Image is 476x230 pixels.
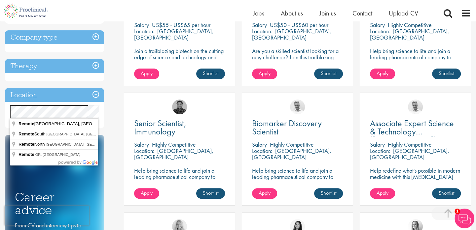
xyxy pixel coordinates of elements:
a: Apply [370,69,395,79]
span: Apply [141,189,153,196]
span: Apply [259,70,271,77]
p: Highly Competitive [270,141,314,148]
img: Joshua Bye [290,100,305,114]
a: Shortlist [432,69,461,79]
a: Contact [352,9,372,17]
span: OR, [GEOGRAPHIC_DATA] [35,153,81,157]
a: Shortlist [432,188,461,199]
span: [GEOGRAPHIC_DATA], [GEOGRAPHIC_DATA], [GEOGRAPHIC_DATA] [46,142,163,146]
span: Location: [370,27,390,35]
p: [GEOGRAPHIC_DATA], [GEOGRAPHIC_DATA] [370,27,449,41]
p: Highly Competitive [388,21,432,29]
span: [GEOGRAPHIC_DATA], [GEOGRAPHIC_DATA], [GEOGRAPHIC_DATA] [47,132,164,136]
iframe: reCAPTCHA [5,206,89,225]
p: Help bring science to life and join a leading pharmaceutical company to play a key role in delive... [252,167,343,199]
h3: Career advice [15,191,94,216]
a: Join us [319,9,336,17]
span: Salary [252,21,267,29]
span: Associate Expert Science & Technology ([MEDICAL_DATA]) [370,118,454,145]
a: Shortlist [196,188,225,199]
span: Apply [377,189,388,196]
span: Remote [18,142,34,147]
span: Remote [18,121,34,126]
a: Apply [252,69,277,79]
p: [GEOGRAPHIC_DATA], [GEOGRAPHIC_DATA] [134,27,213,41]
p: Help bring science to life and join a leading pharmaceutical company to play a key role in delive... [134,167,225,199]
span: Remote [18,131,34,136]
a: Biomarker Discovery Scientist [252,119,343,136]
p: [GEOGRAPHIC_DATA], [GEOGRAPHIC_DATA] [252,147,331,161]
p: [GEOGRAPHIC_DATA], [GEOGRAPHIC_DATA] [134,147,213,161]
span: Location: [252,147,272,155]
a: Shortlist [314,69,343,79]
h3: Therapy [5,59,104,73]
p: Join a trailblazing biotech on the cutting edge of science and technology and make a change in th... [134,48,225,73]
span: Salary [370,21,385,29]
p: Highly Competitive [388,141,432,148]
h3: Company type [5,30,104,44]
span: Senior Scientist, Immunology [134,118,186,137]
span: Location: [370,147,390,155]
span: South [18,131,47,136]
img: Joshua Bye [408,100,423,114]
a: Shortlist [314,188,343,199]
span: [GEOGRAPHIC_DATA], [GEOGRAPHIC_DATA] [18,121,127,126]
span: Biomarker Discovery Scientist [252,118,322,137]
p: Highly Competitive [152,141,196,148]
a: Apply [134,188,159,199]
p: Help redefine what's possible in modern medicine with this [MEDICAL_DATA] Associate Expert Scienc... [370,167,461,192]
span: Salary [134,141,149,148]
p: Help bring science to life and join a leading pharmaceutical company to play a key role in delive... [370,48,461,79]
a: Apply [370,188,395,199]
span: Apply [259,189,271,196]
span: Remote [18,152,34,157]
p: Are you a skilled scientist looking for a new challenge? Join this trailblazing biotech on the cu... [252,48,343,79]
a: Senior Scientist, Immunology [134,119,225,136]
a: Apply [134,69,159,79]
a: Apply [252,188,277,199]
span: Salary [134,21,149,29]
h3: Location [5,88,104,102]
img: Mike Raletz [172,100,187,114]
span: Salary [370,141,385,148]
p: [GEOGRAPHIC_DATA], [GEOGRAPHIC_DATA] [252,27,331,41]
a: Jobs [253,9,264,17]
a: Associate Expert Science & Technology ([MEDICAL_DATA]) [370,119,461,136]
span: North [18,142,46,147]
span: 1 [455,209,460,214]
a: Shortlist [196,69,225,79]
img: Chatbot [455,209,474,228]
p: [GEOGRAPHIC_DATA], [GEOGRAPHIC_DATA] [370,147,449,161]
a: About us [281,9,303,17]
a: Upload CV [389,9,418,17]
span: Location: [252,27,272,35]
span: Location: [134,27,154,35]
span: Location: [134,147,154,155]
span: Apply [141,70,153,77]
span: Salary [252,141,267,148]
span: Apply [377,70,388,77]
p: US$50 - US$60 per hour [270,21,328,29]
p: US$55 - US$65 per hour [152,21,210,29]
